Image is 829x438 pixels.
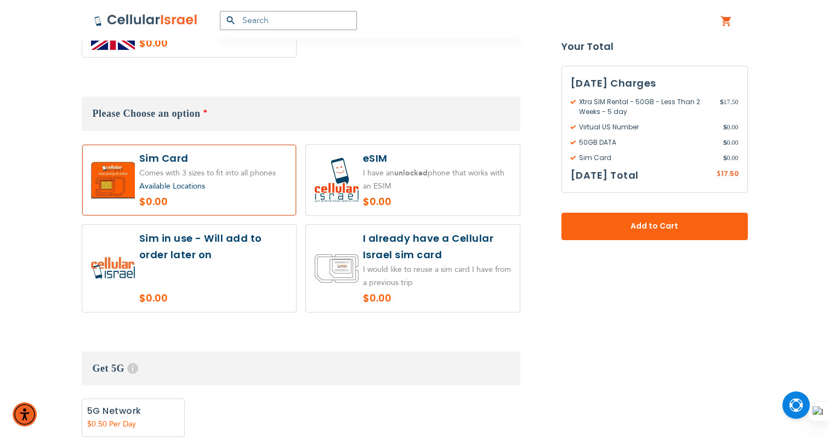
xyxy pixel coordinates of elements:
strong: Your Total [561,38,748,55]
a: Available Locations [139,181,205,191]
span: Please Choose an option [93,108,201,119]
span: 0.00 [723,138,739,147]
span: Add to Cart [598,221,712,232]
input: Search [220,11,357,30]
h3: [DATE] Total [571,167,639,184]
span: 0.00 [723,153,739,163]
h3: [DATE] Charges [571,75,739,92]
h3: Get 5G [82,351,520,385]
span: Help [127,363,138,374]
span: $ [723,138,727,147]
span: $ [723,122,727,132]
img: Cellular Israel Logo [94,14,198,27]
span: 17.50 [720,97,739,117]
span: 0.00 [723,122,739,132]
span: Virtual US Number [571,122,723,132]
span: $ [720,97,724,107]
div: Accessibility Menu [13,402,37,426]
span: $ [723,153,727,163]
span: Sim Card [571,153,723,163]
button: Add to Cart [561,213,748,240]
span: 50GB DATA [571,138,723,147]
span: 17.50 [721,169,739,178]
span: $ [717,169,721,179]
span: Xtra SIM Rental - 50GB - Less Than 2 Weeks - 5 day [571,97,720,117]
